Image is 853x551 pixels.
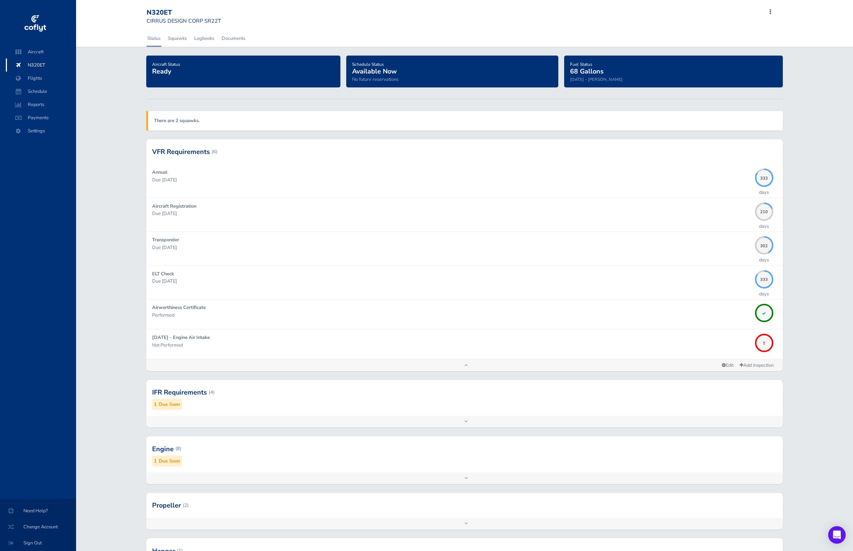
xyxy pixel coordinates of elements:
[193,30,215,46] a: Logbooks
[755,175,773,179] span: 333
[159,457,180,465] small: Due Soon
[152,271,174,277] strong: ELT Check
[352,61,384,67] span: Schedule Status
[722,362,733,369] span: Edit
[13,111,69,124] span: Payments
[759,189,769,196] p: days
[146,329,783,359] a: [DATE] - Engine Air Intake Not Performed
[755,242,773,246] span: 302
[146,198,783,231] a: Aircraft Registration Due [DATE] 210days
[828,526,846,544] div: Open Intercom Messenger
[147,17,221,24] small: CIRRUS DESIGN CORP SR22T
[13,72,69,85] span: Flights
[759,256,769,264] p: days
[146,164,783,197] a: Annual Due [DATE] 333days
[152,61,180,67] span: Aircraft Status
[23,13,47,35] img: coflyt logo
[147,9,221,17] div: N320ET
[146,232,783,265] a: Transponder Due [DATE] 302days
[13,59,69,72] span: N320ET
[13,85,69,98] span: Schedule
[152,237,179,243] strong: Transponder
[152,334,210,341] strong: [DATE] - Engine Air Intake
[152,278,751,285] p: Due [DATE]
[759,290,769,298] p: days
[570,76,623,82] small: [DATE] - [PERSON_NAME]
[146,299,783,329] a: Airworthiness Certificate Performed
[719,361,736,370] a: Edit
[221,30,246,46] a: Documents
[152,244,751,251] p: Due [DATE]
[13,45,69,59] span: Aircraft
[9,504,67,517] span: Need Help?
[152,67,171,76] span: Ready
[570,61,592,67] span: Fuel Status
[352,67,397,76] span: Available Now
[759,223,769,230] p: days
[570,67,604,76] span: 68 Gallons
[352,59,397,76] a: Schedule StatusAvailable Now
[154,117,200,124] a: There are 2 squawks.
[152,210,751,217] p: Due [DATE]
[152,312,751,319] p: Performed
[9,536,67,550] span: Sign Out
[159,401,180,408] small: Due Soon
[352,76,399,83] span: No future reservations
[152,304,206,311] strong: Airworthiness Certificate
[755,209,773,213] span: 210
[152,176,751,184] p: Due [DATE]
[147,30,161,46] a: Status
[146,266,783,299] a: ELT Check Due [DATE] 333days
[13,98,69,111] span: Reports
[9,520,67,533] span: Change Account
[736,360,777,371] a: Add inspection
[755,276,773,280] span: 333
[167,30,188,46] a: Squawks
[13,124,69,137] span: Settings
[152,341,751,349] p: Not Performed
[152,169,167,176] strong: Annual
[152,203,196,210] strong: Aircraft Registration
